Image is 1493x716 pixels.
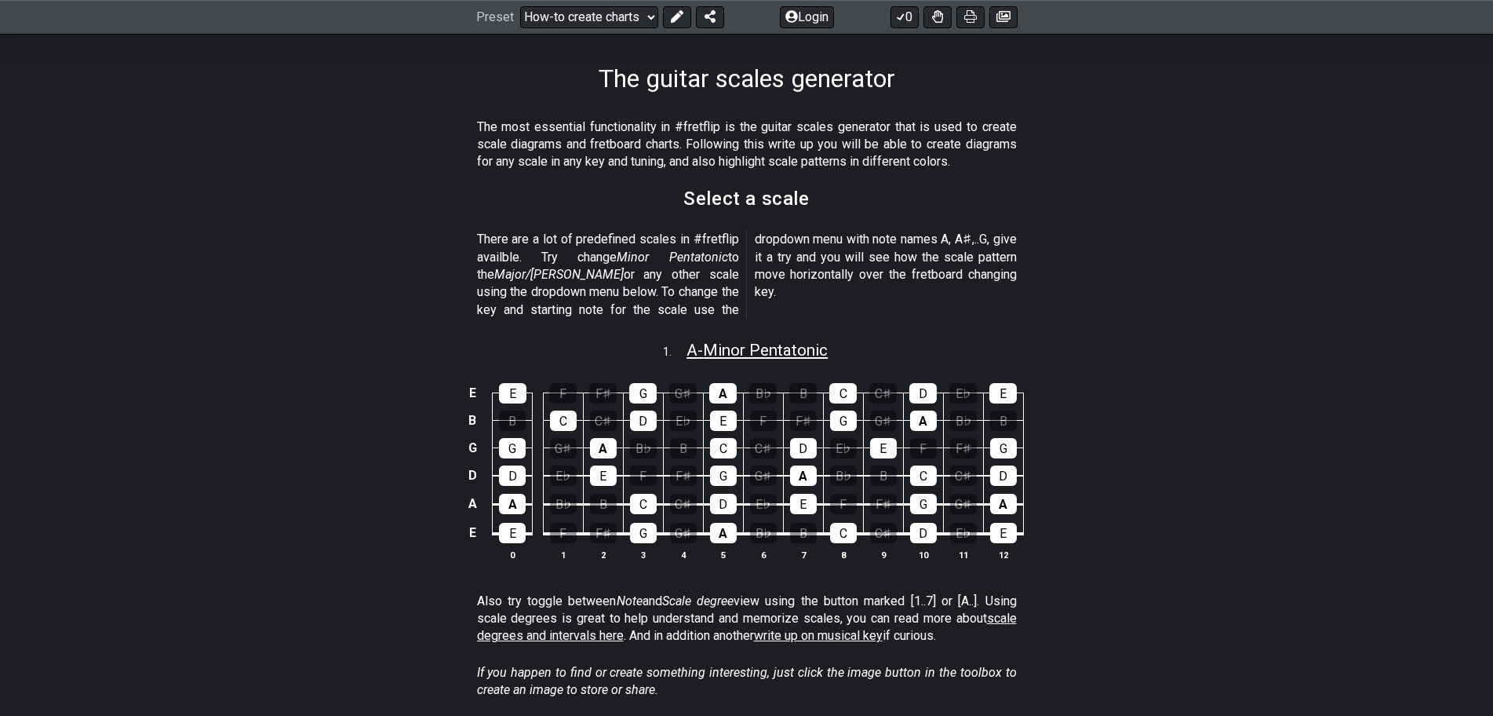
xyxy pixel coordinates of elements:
div: C [630,494,657,514]
div: G♯ [669,383,697,404]
div: B♭ [630,438,657,458]
div: B♭ [749,383,777,404]
div: E♭ [949,383,977,404]
td: D [463,462,482,490]
div: C [910,466,937,486]
div: G♯ [750,466,777,486]
p: Also try toggle between and view using the button marked [1..7] or [A..]. Using scale degrees is ... [477,593,1017,645]
th: 10 [903,546,943,563]
div: B [870,466,897,486]
div: B♭ [950,411,977,431]
div: D [710,494,737,514]
div: B [789,383,817,404]
th: 1 [543,546,583,563]
div: B [790,523,817,543]
em: Scale degree [662,594,734,608]
td: E [463,379,482,407]
div: A [990,494,1017,514]
div: F [750,411,777,431]
div: E♭ [670,411,697,431]
div: B♭ [750,523,777,543]
div: E [790,494,817,514]
th: 0 [493,546,533,563]
p: The most essential functionality in #fretflip is the guitar scales generator that is used to crea... [477,119,1017,171]
em: Minor Pentatonic [617,250,727,265]
td: B [463,407,482,434]
div: B♭ [550,494,577,514]
div: F [910,438,937,458]
div: C♯ [750,438,777,458]
div: G [910,494,937,514]
div: C [550,411,577,431]
div: C♯ [590,411,617,431]
div: E [499,383,526,404]
button: Toggle Dexterity for all fretkits [923,6,952,28]
div: F♯ [870,494,897,514]
div: A [910,411,937,431]
div: G [629,383,657,404]
div: F [549,383,577,404]
div: D [790,438,817,458]
th: 12 [983,546,1023,563]
div: E [870,438,897,458]
select: Preset [520,6,658,28]
div: D [499,466,526,486]
div: C♯ [870,523,897,543]
th: 9 [863,546,903,563]
em: Note [617,594,643,608]
div: F [550,523,577,543]
th: 11 [943,546,983,563]
div: E [989,383,1017,404]
td: E [463,518,482,548]
em: Major/[PERSON_NAME] [494,267,624,282]
div: E♭ [950,523,977,543]
div: E [590,466,617,486]
div: G♯ [950,494,977,514]
span: write up on musical key [754,628,883,643]
div: A [499,494,526,514]
div: A [590,438,617,458]
div: E [499,523,526,543]
div: G [499,438,526,458]
div: E [710,411,737,431]
div: B [990,411,1017,431]
button: Edit Preset [663,6,691,28]
div: D [990,466,1017,486]
th: 7 [783,546,823,563]
button: Share Preset [696,6,724,28]
th: 6 [743,546,783,563]
div: C♯ [670,494,697,514]
div: E♭ [750,494,777,514]
div: G [830,411,857,431]
th: 2 [583,546,623,563]
h1: The guitar scales generator [599,64,895,93]
h2: Select a scale [683,190,809,207]
th: 3 [623,546,663,563]
div: D [909,383,937,404]
div: C [830,523,857,543]
div: E♭ [830,438,857,458]
div: F [630,466,657,486]
div: F♯ [589,383,617,404]
div: A [709,383,737,404]
span: A - Minor Pentatonic [686,341,828,360]
div: A [710,523,737,543]
div: B♭ [830,466,857,486]
p: There are a lot of predefined scales in #fretflip availble. Try change to the or any other scale ... [477,231,1017,319]
div: G [710,466,737,486]
div: E [990,523,1017,543]
div: C♯ [869,383,897,404]
em: If you happen to find or create something interesting, just click the image button in the toolbox... [477,665,1017,697]
div: G [990,438,1017,458]
div: G♯ [870,411,897,431]
span: Preset [476,10,514,25]
span: 1 . [663,344,686,361]
td: A [463,489,482,518]
div: B [499,411,526,431]
div: F [830,494,857,514]
button: Login [780,6,834,28]
div: B [590,494,617,514]
div: F♯ [950,438,977,458]
div: D [910,523,937,543]
td: G [463,434,482,462]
